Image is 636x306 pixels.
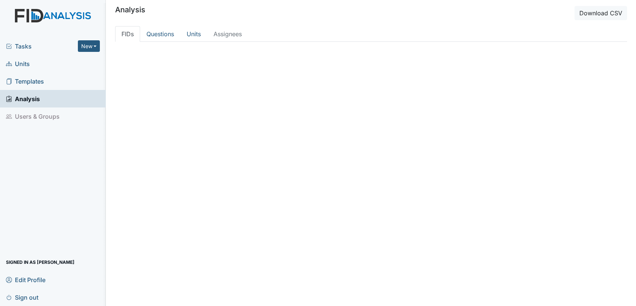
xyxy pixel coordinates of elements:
[78,40,100,52] button: New
[6,75,44,87] span: Templates
[6,291,38,303] span: Sign out
[6,256,75,268] span: Signed in as [PERSON_NAME]
[140,26,180,42] a: Questions
[6,58,30,69] span: Units
[115,6,145,13] h5: Analysis
[575,6,627,20] button: Download CSV
[6,42,78,51] a: Tasks
[180,26,207,42] a: Units
[115,26,140,42] a: FIDs
[6,93,40,104] span: Analysis
[6,274,45,285] span: Edit Profile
